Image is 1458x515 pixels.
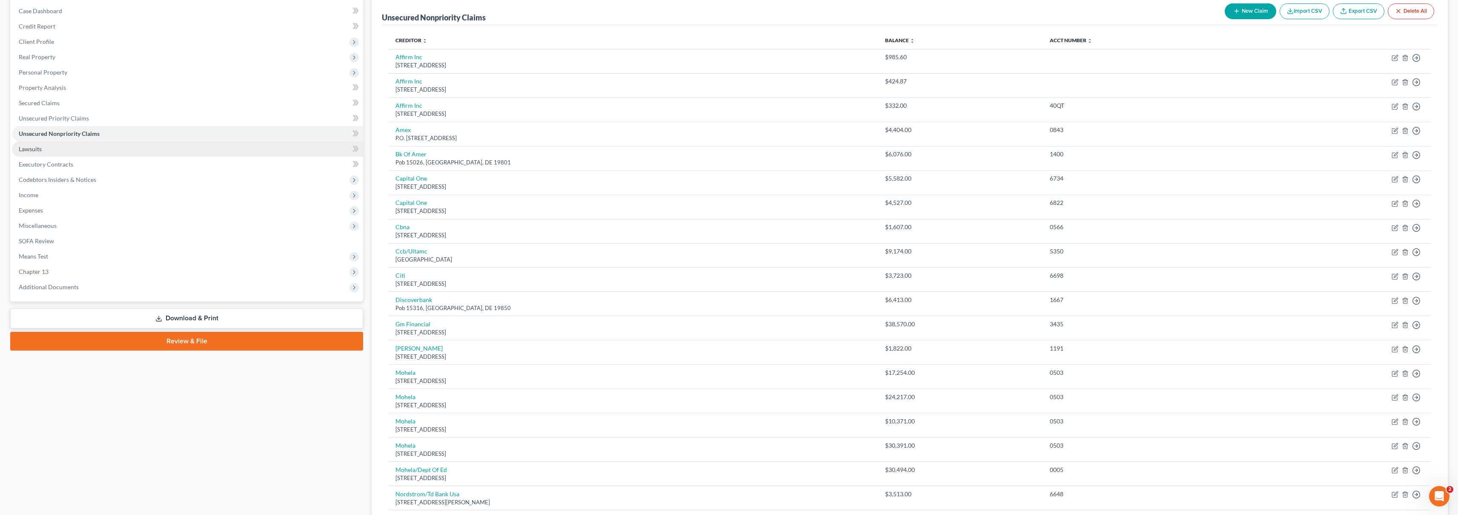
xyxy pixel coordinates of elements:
[395,393,415,400] a: Mohela
[885,247,1036,256] div: $9,174.00
[10,332,363,351] a: Review & File
[395,401,871,409] div: [STREET_ADDRESS]
[1050,490,1249,498] div: 6648
[422,38,427,43] i: unfold_more
[1050,247,1249,256] div: 5350
[395,199,427,206] a: Capital One
[885,393,1036,401] div: $24,217.00
[395,296,432,303] a: Discoverbank
[1050,37,1092,43] a: Acct Number unfold_more
[19,161,73,168] span: Executory Contracts
[885,320,1036,328] div: $38,570.00
[885,441,1036,450] div: $30,391.00
[1050,344,1249,353] div: 1191
[1050,223,1249,231] div: 0566
[395,175,427,182] a: Capital One
[1225,3,1276,19] button: New Claim
[395,417,415,425] a: Mohela
[395,369,415,376] a: Mohela
[1050,320,1249,328] div: 3435
[885,37,915,43] a: Balance unfold_more
[885,466,1036,474] div: $30,494.00
[395,158,871,167] div: Pob 15026, [GEOGRAPHIC_DATA], DE 19801
[19,84,66,91] span: Property Analysis
[19,222,57,229] span: Miscellaneous
[382,12,486,23] div: Unsecured Nonpriority Claims
[1087,38,1092,43] i: unfold_more
[12,3,363,19] a: Case Dashboard
[395,280,871,288] div: [STREET_ADDRESS]
[19,176,96,183] span: Codebtors Insiders & Notices
[1050,441,1249,450] div: 0503
[885,223,1036,231] div: $1,607.00
[1050,174,1249,183] div: 6734
[19,283,79,291] span: Additional Documents
[1333,3,1384,19] a: Export CSV
[885,126,1036,134] div: $4,404.00
[1388,3,1434,19] button: Delete All
[1050,126,1249,134] div: 0843
[885,101,1036,110] div: $332.00
[885,417,1036,426] div: $10,371.00
[19,237,54,245] span: SOFA Review
[12,80,363,95] a: Property Analysis
[1050,101,1249,110] div: 40QT
[12,233,363,249] a: SOFA Review
[19,53,55,60] span: Real Property
[395,320,430,328] a: Gm Financial
[395,110,871,118] div: [STREET_ADDRESS]
[1050,417,1249,426] div: 0503
[395,466,447,473] a: Mohela/Dept Of Ed
[885,77,1036,86] div: $424.87
[395,256,871,264] div: [GEOGRAPHIC_DATA]
[395,150,427,158] a: Bk Of Amer
[12,141,363,157] a: Lawsuits
[1050,466,1249,474] div: 0005
[12,111,363,126] a: Unsecured Priority Claims
[395,328,871,337] div: [STREET_ADDRESS]
[1050,271,1249,280] div: 6698
[10,308,363,328] a: Download & Print
[19,191,38,199] span: Income
[395,53,422,60] a: Affirm Inc
[395,126,411,133] a: Amex
[395,426,871,434] div: [STREET_ADDRESS]
[395,231,871,239] div: [STREET_ADDRESS]
[885,344,1036,353] div: $1,822.00
[12,95,363,111] a: Secured Claims
[1050,368,1249,377] div: 0503
[395,304,871,312] div: Pob 15316, [GEOGRAPHIC_DATA], DE 19850
[885,53,1036,61] div: $985.60
[19,115,89,122] span: Unsecured Priority Claims
[1050,393,1249,401] div: 0503
[1280,3,1329,19] button: Import CSV
[19,130,100,137] span: Unsecured Nonpriority Claims
[910,38,915,43] i: unfold_more
[395,450,871,458] div: [STREET_ADDRESS]
[19,38,54,45] span: Client Profile
[395,61,871,69] div: [STREET_ADDRESS]
[395,345,443,352] a: [PERSON_NAME]
[1447,486,1453,493] span: 2
[1050,150,1249,158] div: 1400
[395,377,871,385] div: [STREET_ADDRESS]
[885,174,1036,183] div: $5,582.00
[395,272,405,279] a: Citi
[12,126,363,141] a: Unsecured Nonpriority Claims
[12,19,363,34] a: Credit Report
[395,134,871,142] div: P.O. [STREET_ADDRESS]
[19,207,43,214] span: Expenses
[395,353,871,361] div: [STREET_ADDRESS]
[19,69,67,76] span: Personal Property
[19,145,42,152] span: Lawsuits
[395,223,410,230] a: Cbna
[19,99,60,106] span: Secured Claims
[885,490,1036,498] div: $3,513.00
[1050,199,1249,207] div: 6822
[1050,296,1249,304] div: 1667
[395,247,427,255] a: Ccb/Ultamc
[885,271,1036,280] div: $3,723.00
[395,183,871,191] div: [STREET_ADDRESS]
[19,268,49,275] span: Chapter 13
[395,498,871,506] div: [STREET_ADDRESS][PERSON_NAME]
